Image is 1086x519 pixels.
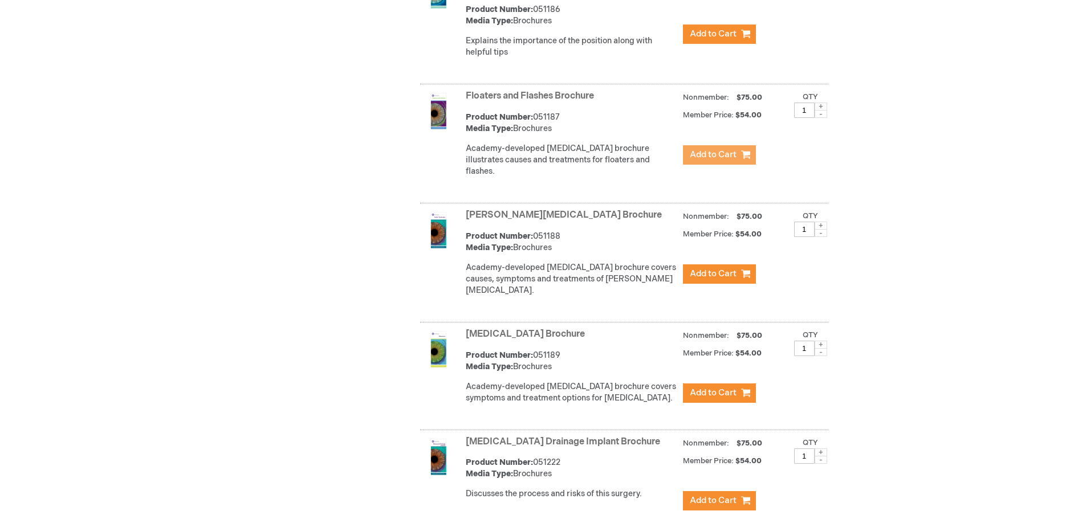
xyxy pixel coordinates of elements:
[735,349,763,358] span: $54.00
[690,268,737,279] span: Add to Cart
[803,438,818,447] label: Qty
[466,143,677,177] div: Academy-developed [MEDICAL_DATA] brochure illustrates causes and treatments for floaters and flas...
[794,448,815,464] input: Qty
[420,93,457,129] img: Floaters and Flashes Brochure
[803,92,818,101] label: Qty
[735,230,763,239] span: $54.00
[803,330,818,340] label: Qty
[690,149,737,160] span: Add to Cart
[735,331,764,340] span: $75.00
[683,491,756,510] button: Add to Cart
[690,387,737,398] span: Add to Cart
[683,91,729,105] strong: Nonmember:
[735,456,763,465] span: $54.00
[803,211,818,220] label: Qty
[683,111,734,120] strong: Member Price:
[466,16,513,26] strong: Media Type:
[683,264,756,284] button: Add to Cart
[690,495,737,506] span: Add to Cart
[466,35,677,58] div: Explains the importance of the position along with helpful tips
[683,145,756,165] button: Add to Cart
[466,231,533,241] strong: Product Number:
[420,439,457,475] img: Glaucoma Drainage Implant Brochure
[735,111,763,120] span: $54.00
[466,362,513,371] strong: Media Type:
[466,4,677,27] div: 051186 Brochures
[794,222,815,237] input: Qty
[683,24,756,44] button: Add to Cart
[466,350,677,373] div: 051189 Brochures
[466,457,533,467] strong: Product Number:
[466,350,533,360] strong: Product Number:
[735,93,764,102] span: $75.00
[466,210,662,220] a: [PERSON_NAME][MEDICAL_DATA] Brochure
[466,231,677,254] div: 051188 Brochures
[683,349,734,358] strong: Member Price:
[466,457,677,480] div: 051222 Brochures
[683,230,734,239] strong: Member Price:
[683,456,734,465] strong: Member Price:
[683,436,729,451] strong: Nonmember:
[466,124,513,133] strong: Media Type:
[466,112,677,134] div: 051187 Brochures
[683,383,756,403] button: Add to Cart
[735,212,764,221] span: $75.00
[735,439,764,448] span: $75.00
[466,262,677,296] div: Academy-developed [MEDICAL_DATA] brochure covers causes, symptoms and treatments of [PERSON_NAME]...
[690,28,737,39] span: Add to Cart
[466,112,533,122] strong: Product Number:
[420,212,457,248] img: Fuchs' Dystrophy Brochure
[794,103,815,118] input: Qty
[466,329,585,340] a: [MEDICAL_DATA] Brochure
[683,329,729,343] strong: Nonmember:
[466,436,660,447] a: [MEDICAL_DATA] Drainage Implant Brochure
[466,91,594,101] a: Floaters and Flashes Brochure
[794,341,815,356] input: Qty
[466,381,677,404] div: Academy-developed [MEDICAL_DATA] brochure covers symptoms and treatment options for [MEDICAL_DATA].
[420,331,457,367] img: Glaucoma Brochure
[466,5,533,14] strong: Product Number:
[466,243,513,252] strong: Media Type:
[466,488,677,500] p: Discusses the process and risks of this surgery.
[466,469,513,479] strong: Media Type:
[683,210,729,224] strong: Nonmember:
